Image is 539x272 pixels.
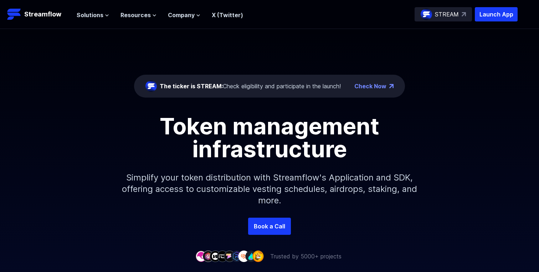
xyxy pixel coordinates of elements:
[217,251,228,262] img: company-4
[24,9,61,19] p: Streamflow
[231,251,242,262] img: company-6
[160,83,223,90] span: The ticker is STREAM:
[120,11,156,19] button: Resources
[168,11,195,19] span: Company
[77,11,109,19] button: Solutions
[248,218,291,235] a: Book a Call
[210,251,221,262] img: company-3
[77,11,103,19] span: Solutions
[160,82,341,90] div: Check eligibility and participate in the launch!
[145,80,157,92] img: streamflow-logo-circle.png
[238,251,250,262] img: company-7
[212,11,243,19] a: X (Twitter)
[389,84,394,88] img: top-right-arrow.png
[462,12,466,16] img: top-right-arrow.svg
[168,11,200,19] button: Company
[354,82,386,90] a: Check Now
[252,251,264,262] img: company-9
[224,251,235,262] img: company-5
[120,11,151,19] span: Resources
[7,7,21,21] img: Streamflow Logo
[435,10,459,19] p: STREAM
[116,160,423,218] p: Simplify your token distribution with Streamflow's Application and SDK, offering access to custom...
[245,251,257,262] img: company-8
[7,7,70,21] a: Streamflow
[202,251,214,262] img: company-2
[270,252,342,261] p: Trusted by 5000+ projects
[415,7,472,21] a: STREAM
[195,251,207,262] img: company-1
[109,115,430,160] h1: Token management infrastructure
[421,9,432,20] img: streamflow-logo-circle.png
[475,7,518,21] button: Launch App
